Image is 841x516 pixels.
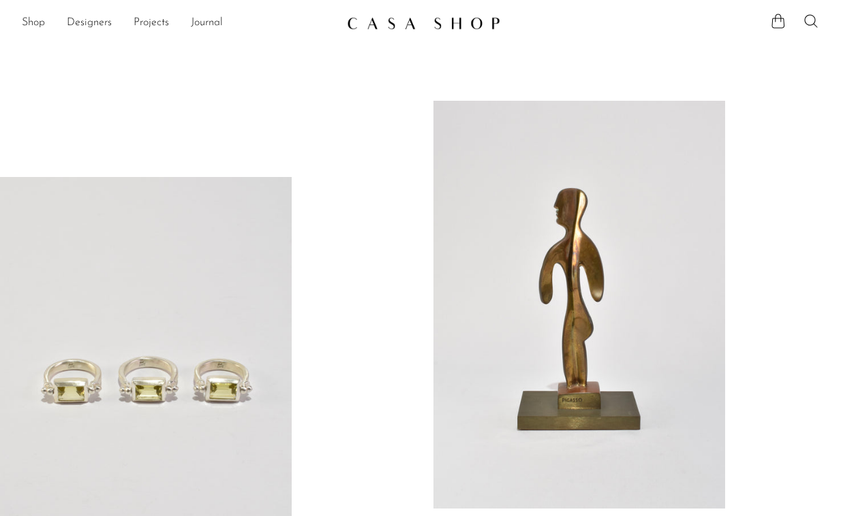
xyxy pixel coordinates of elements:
[22,12,336,35] nav: Desktop navigation
[134,14,169,32] a: Projects
[67,14,112,32] a: Designers
[22,14,45,32] a: Shop
[191,14,223,32] a: Journal
[22,12,336,35] ul: NEW HEADER MENU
